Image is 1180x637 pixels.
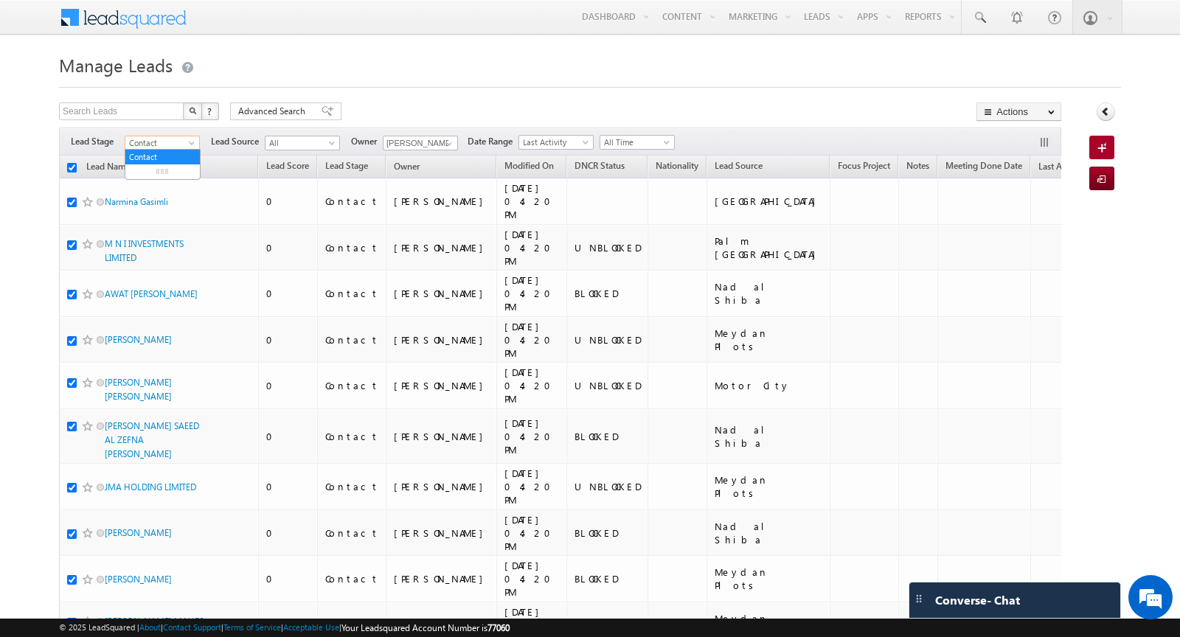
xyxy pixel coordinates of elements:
span: Owner [394,161,420,172]
span: Last Activity [519,136,589,149]
div: UNBLOCKED [575,379,641,392]
div: [DATE] 04:20 PM [504,467,560,507]
div: BLOCKED [575,572,641,585]
a: Lead Stage [318,158,375,177]
div: BLOCKED [575,287,641,300]
div: Contact [325,480,379,493]
a: About [139,622,161,632]
a: Contact [125,136,200,150]
span: Converse - Chat [935,594,1020,607]
div: Contact [325,572,379,585]
a: [PERSON_NAME] [PERSON_NAME] [105,377,172,402]
div: 0 [266,195,310,208]
span: Focus Project [838,160,890,171]
div: 0 [266,526,310,540]
textarea: Type your message and hit 'Enter' [19,136,269,442]
div: Palm [GEOGRAPHIC_DATA] [715,234,823,261]
span: Lead Source [715,160,763,171]
span: DNCR Status [575,160,625,171]
span: Date Range [468,135,518,148]
div: Motor City [715,379,823,392]
div: [PERSON_NAME] [394,430,490,443]
button: ? [201,102,219,120]
a: JMA HOLDING LIMITED [105,481,196,492]
div: UNBLOCKED [575,480,641,493]
div: Contact [325,379,379,392]
a: Contact [125,150,200,164]
a: Contact Support [163,622,221,632]
div: [DATE] 04:20 PM [504,417,560,456]
span: Contact [125,136,195,150]
a: [PERSON_NAME] [105,334,172,345]
div: [PERSON_NAME] [394,333,490,347]
div: [DATE] 04:20 PM [504,513,560,553]
em: Start Chat [201,454,268,474]
span: Lead Source [211,135,265,148]
a: Notes [899,158,937,177]
div: Nad al Shiba [715,280,823,307]
a: All [265,136,340,150]
span: ? [207,105,214,117]
div: Nad al Shiba [715,520,823,546]
span: Meeting Done Date [945,160,1022,171]
a: [PERSON_NAME] [105,574,172,585]
div: 0 [266,241,310,254]
div: [DATE] 04:20 PM [504,366,560,405]
div: UNBLOCKED [575,241,641,254]
div: 0 [266,430,310,443]
a: DNCR Status [567,158,632,177]
div: [DATE] 04:20 PM [504,320,560,360]
div: Contact [325,241,379,254]
div: Contact [325,287,379,300]
div: 0 [266,379,310,392]
div: 0 [266,572,310,585]
div: [PERSON_NAME] [394,241,490,254]
span: 77060 [487,622,510,633]
span: Nationality [656,160,698,171]
a: [PERSON_NAME] [105,527,172,538]
div: Meydan Plots [715,473,823,500]
img: carter-drag [913,593,925,605]
div: Contact [325,333,379,347]
span: Modified On [504,160,554,171]
div: Contact [325,526,379,540]
span: Lead Stage [71,135,125,148]
ul: Contact [125,149,201,180]
span: © 2025 LeadSquared | | | | | [59,621,510,635]
div: BLOCKED [575,526,641,540]
div: Nad al Shiba [715,423,823,450]
span: Advanced Search [238,105,310,118]
a: Terms of Service [223,622,281,632]
div: 0 [266,480,310,493]
a: Lead Name [79,159,138,178]
span: Lead Score [266,160,309,171]
div: [PERSON_NAME] [394,287,490,300]
div: [PERSON_NAME] [394,379,490,392]
a: All Time [600,135,675,150]
span: All [265,136,336,150]
a: Focus Project [830,158,898,177]
a: Meeting Done Date [938,158,1030,177]
div: Contact [325,430,379,443]
div: Contact [325,195,379,208]
img: d_60004797649_company_0_60004797649 [25,77,62,97]
a: Narmina Gasimli [105,196,168,207]
span: All Time [600,136,670,149]
div: UNBLOCKED [575,333,641,347]
input: Check all records [67,163,77,173]
a: Lead Source [707,158,770,177]
div: Chat with us now [77,77,248,97]
div: [GEOGRAPHIC_DATA] [715,195,823,208]
a: [PERSON_NAME] SAEED AL ZEFNA [PERSON_NAME] [105,420,199,459]
div: BLOCKED [575,430,641,443]
div: [DATE] 04:20 PM [504,559,560,599]
a: Lead Score [259,158,316,177]
div: [PERSON_NAME] [394,526,490,540]
div: 0 [266,333,310,347]
div: Meydan Plots [715,565,823,592]
span: Manage Leads [59,53,173,77]
a: Show All Items [438,136,457,151]
button: Actions [976,102,1061,121]
div: 0 [266,287,310,300]
a: Last Activity [518,135,594,150]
